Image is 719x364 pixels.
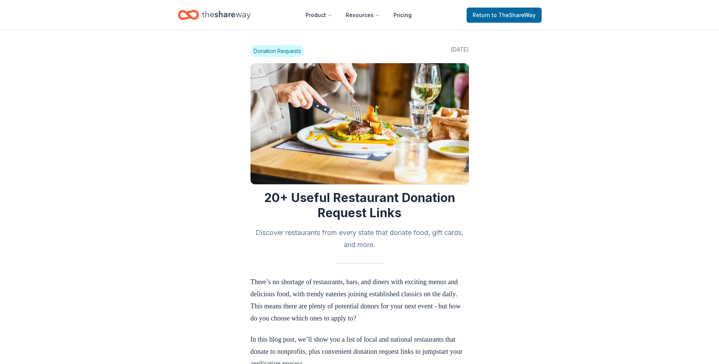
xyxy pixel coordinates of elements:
button: Resources [340,8,386,23]
nav: Main [299,6,418,24]
a: Home [178,6,251,24]
h1: 20+ Useful Restaurant Donation Request Links [251,190,469,221]
span: Donation Requests [251,45,304,57]
p: There’s no shortage of restaurants, bars, and diners with exciting menus and delicious food, with... [251,276,469,324]
span: to TheShareWay [492,12,536,18]
h2: Discover restaurants from every state that donate food, gift cards, and more. [251,227,469,251]
a: Pricing [387,8,418,23]
button: Product [299,8,338,23]
a: Returnto TheShareWay [467,8,542,23]
img: Image for 20+ Useful Restaurant Donation Request Links [251,63,469,184]
span: Return [473,11,536,20]
span: [DATE] [451,45,469,57]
